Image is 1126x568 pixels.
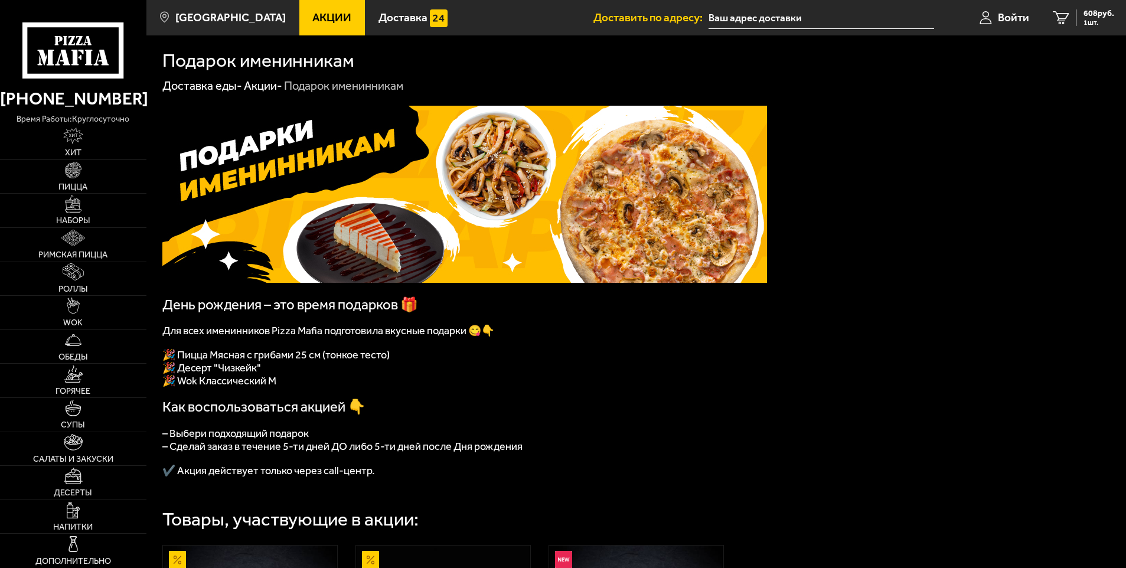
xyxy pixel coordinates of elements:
[61,421,85,429] span: Супы
[998,12,1029,23] span: Войти
[378,12,427,23] span: Доставка
[54,489,92,497] span: Десерты
[244,79,282,93] a: Акции-
[593,12,709,23] span: Доставить по адресу:
[1083,9,1114,18] span: 608 руб.
[162,374,276,387] span: 🎉 Wok Классический М
[709,7,934,29] input: Ваш адрес доставки
[312,12,351,23] span: Акции
[162,51,354,70] h1: Подарок именинникам
[58,353,88,361] span: Обеды
[162,296,418,313] span: День рождения – это время подарков 🎁
[65,149,81,157] span: Хит
[35,557,111,566] span: Дополнительно
[430,9,448,27] img: 15daf4d41897b9f0e9f617042186c801.svg
[53,523,93,531] span: Напитки
[162,510,419,529] div: Товары, участвующие в акции:
[162,106,767,283] img: 1024x1024
[175,12,286,23] span: [GEOGRAPHIC_DATA]
[284,79,403,94] div: Подарок именинникам
[162,427,309,440] span: – Выбери подходящий подарок
[162,399,365,415] span: Как воспользоваться акцией 👇
[38,251,107,259] span: Римская пицца
[56,217,90,225] span: Наборы
[162,79,242,93] a: Доставка еды-
[33,455,113,463] span: Салаты и закуски
[58,285,88,293] span: Роллы
[1083,19,1114,26] span: 1 шт.
[162,348,390,361] span: 🎉 Пицца Мясная с грибами 25 см (тонкое тесто)
[162,464,375,477] span: ✔️ Акция действует только через call-центр.
[56,387,90,396] span: Горячее
[58,183,87,191] span: Пицца
[162,440,523,453] span: – Сделай заказ в течение 5-ти дней ДО либо 5-ти дней после Дня рождения
[63,319,83,327] span: WOK
[162,361,261,374] span: 🎉 Десерт "Чизкейк"
[162,324,494,337] span: Для всех именинников Pizza Mafia подготовила вкусные подарки 😋👇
